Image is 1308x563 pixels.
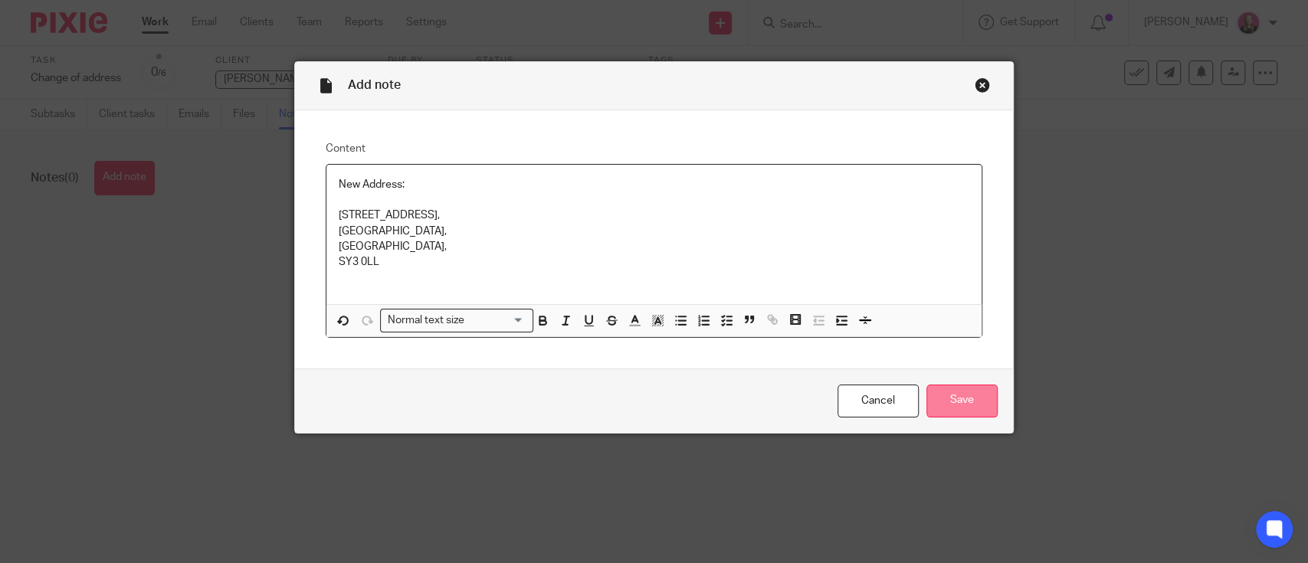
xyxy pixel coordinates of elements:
span: Normal text size [384,313,467,329]
p: New Address: [339,177,969,192]
span: Add note [348,79,401,91]
p: [GEOGRAPHIC_DATA], [339,239,969,254]
p: [STREET_ADDRESS], [339,192,969,224]
input: Search for option [469,313,524,329]
div: Close this dialog window [975,77,990,93]
input: Save [926,385,998,417]
p: SY3 0LL [339,254,969,270]
div: Search for option [380,309,533,332]
p: [GEOGRAPHIC_DATA], [339,224,969,239]
label: Content [326,141,982,156]
a: Cancel [838,385,919,417]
